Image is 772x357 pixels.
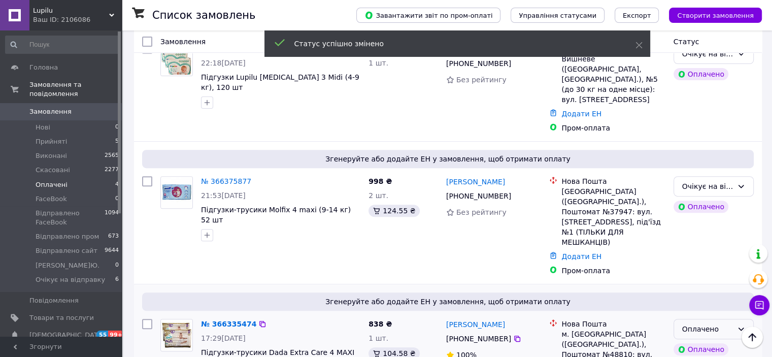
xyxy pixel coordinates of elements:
[160,44,193,76] a: Фото товару
[108,331,125,339] span: 99+
[105,209,119,227] span: 1094
[742,327,763,348] button: Наверх
[682,48,733,59] div: Очікує на відправку
[160,319,193,351] a: Фото товару
[615,8,659,23] button: Експорт
[36,180,68,189] span: Оплачені
[749,295,769,315] button: Чат з покупцем
[368,59,388,67] span: 1 шт.
[29,296,79,305] span: Повідомлення
[115,275,119,284] span: 6
[364,11,492,20] span: Завантажити звіт по пром-оплаті
[160,176,193,209] a: Фото товару
[519,12,596,19] span: Управління статусами
[368,334,388,342] span: 1 шт.
[115,194,119,204] span: 0
[115,137,119,146] span: 5
[561,266,665,276] div: Пром-оплата
[105,166,119,175] span: 2277
[201,177,251,185] a: № 366375877
[674,38,699,46] span: Статус
[33,6,109,15] span: Lupilu
[368,205,419,217] div: 124.55 ₴
[674,201,728,213] div: Оплачено
[561,123,665,133] div: Пром-оплата
[29,80,122,99] span: Замовлення та повідомлення
[36,151,67,160] span: Виконані
[201,320,256,328] a: № 366335474
[669,8,762,23] button: Створити замовлення
[659,11,762,19] a: Створити замовлення
[29,331,105,340] span: [DEMOGRAPHIC_DATA]
[36,246,97,255] span: Відправлено сайт
[444,56,513,71] div: [PHONE_NUMBER]
[294,39,610,49] div: Статус успішно змінено
[446,319,505,330] a: [PERSON_NAME]
[561,54,665,105] div: Вишневе ([GEOGRAPHIC_DATA], [GEOGRAPHIC_DATA].), №5 (до 30 кг на одне місце): вул. [STREET_ADDRESS]
[368,320,392,328] span: 838 ₴
[115,180,119,189] span: 4
[623,12,651,19] span: Експорт
[36,194,67,204] span: FaceBook
[201,206,351,224] a: Підгузки-трусики Molfix 4 maxi (9-14 кг) 52 шт
[161,319,192,351] img: Фото товару
[146,154,750,164] span: Згенеруйте або додайте ЕН у замовлення, щоб отримати оплату
[511,8,605,23] button: Управління статусами
[33,15,122,24] div: Ваш ID: 2106086
[36,166,70,175] span: Скасовані
[446,177,505,187] a: [PERSON_NAME]
[29,313,94,322] span: Товари та послуги
[561,252,601,261] a: Додати ЕН
[201,334,246,342] span: 17:29[DATE]
[444,332,513,346] div: [PHONE_NUMBER]
[36,275,105,284] span: Очікує на відправку
[105,151,119,160] span: 2565
[677,12,754,19] span: Створити замовлення
[105,246,119,255] span: 9644
[36,232,99,241] span: Відправлено пром
[108,232,119,241] span: 673
[201,73,359,91] a: Підгузки Lupilu [MEDICAL_DATA] 3 Midi (4-9 кг), 120 шт
[368,191,388,200] span: 2 шт.
[561,176,665,186] div: Нова Пошта
[5,36,120,54] input: Пошук
[115,123,119,132] span: 0
[674,68,728,80] div: Оплачено
[161,44,192,76] img: Фото товару
[444,189,513,203] div: [PHONE_NUMBER]
[356,8,500,23] button: Завантажити звіт по пром-оплаті
[456,76,507,84] span: Без рейтингу
[674,343,728,355] div: Оплачено
[201,191,246,200] span: 21:53[DATE]
[29,107,72,116] span: Замовлення
[561,110,601,118] a: Додати ЕН
[682,323,733,335] div: Оплачено
[368,177,392,185] span: 998 ₴
[561,186,665,247] div: [GEOGRAPHIC_DATA] ([GEOGRAPHIC_DATA].), Поштомат №37947: вул. [STREET_ADDRESS], під'їзд №1 (ТІЛЬК...
[161,177,192,208] img: Фото товару
[36,123,50,132] span: Нові
[115,261,119,270] span: 0
[456,208,507,216] span: Без рейтингу
[561,319,665,329] div: Нова Пошта
[152,9,255,21] h1: Список замовлень
[160,38,206,46] span: Замовлення
[96,331,108,339] span: 55
[146,297,750,307] span: Згенеруйте або додайте ЕН у замовлення, щоб отримати оплату
[36,209,105,227] span: Відправлено FaceBook
[201,59,246,67] span: 22:18[DATE]
[36,261,99,270] span: [PERSON_NAME]Ю.
[36,137,67,146] span: Прийняті
[682,181,733,192] div: Очікує на відправку
[29,63,58,72] span: Головна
